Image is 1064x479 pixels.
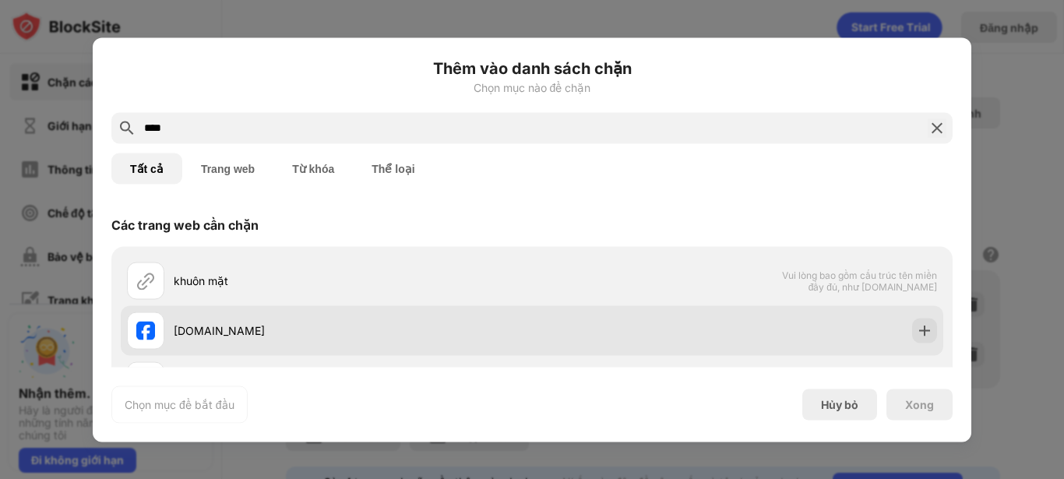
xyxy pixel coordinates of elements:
font: Chọn mục để bắt đầu [125,397,234,410]
font: Các trang web cần chặn [111,217,259,232]
font: Tất cả [130,162,164,174]
img: favicons [136,321,155,340]
font: Thêm vào danh sách chặn [433,58,632,77]
img: search.svg [118,118,136,137]
font: Vui lòng bao gồm cấu trúc tên miền đầy đủ, như [DOMAIN_NAME] [782,269,937,292]
font: Thể loại [372,162,414,174]
font: Hủy bỏ [821,398,858,411]
button: Tất cả [111,153,182,184]
button: Từ khóa [273,153,353,184]
font: Chọn mục nào để chặn [474,80,591,93]
button: Thể loại [353,153,433,184]
font: Trang web [201,162,255,174]
button: Trang web [182,153,273,184]
font: Xong [905,397,934,410]
font: khuôn mặt [174,274,228,287]
font: Từ khóa [292,162,334,174]
img: url.svg [136,271,155,290]
img: tìm kiếm-đóng [928,118,946,137]
font: [DOMAIN_NAME] [174,324,265,337]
